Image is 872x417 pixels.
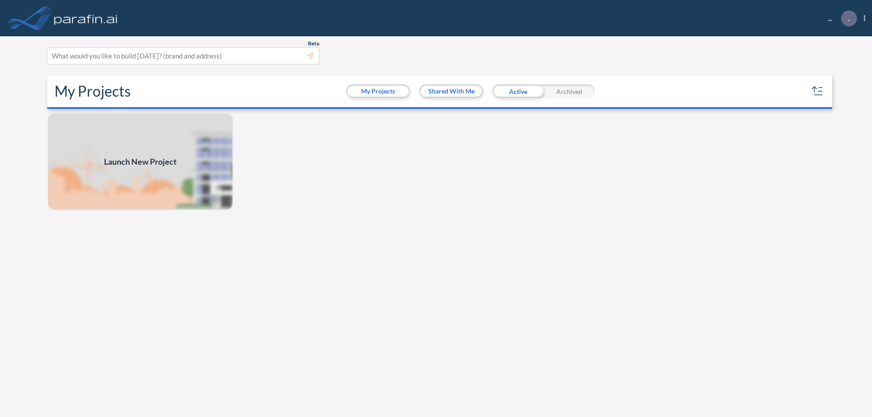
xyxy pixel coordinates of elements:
[308,40,319,47] span: Beta
[814,10,865,26] div: ...
[544,84,595,98] div: Archived
[47,113,233,211] img: add
[52,9,119,27] img: logo
[54,83,131,100] h2: My Projects
[347,86,409,97] button: My Projects
[421,86,482,97] button: Shared With Me
[47,113,233,211] a: Launch New Project
[810,84,825,98] button: sort
[104,156,177,168] span: Launch New Project
[492,84,544,98] div: Active
[848,14,850,22] p: .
